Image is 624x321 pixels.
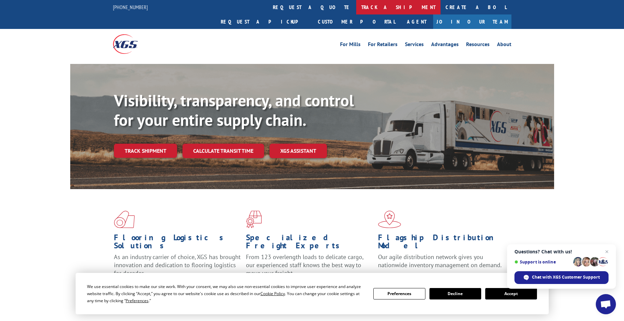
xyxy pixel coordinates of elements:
a: Advantages [431,42,459,49]
a: Services [405,42,424,49]
button: Decline [429,288,481,299]
div: Open chat [596,294,616,314]
span: Preferences [126,298,149,304]
span: Questions? Chat with us! [514,249,609,254]
div: Chat with XGS Customer Support [514,271,609,284]
span: Our agile distribution network gives you nationwide inventory management on demand. [378,253,502,269]
img: xgs-icon-total-supply-chain-intelligence-red [114,211,135,228]
a: For Retailers [368,42,398,49]
h1: Flooring Logistics Solutions [114,234,241,253]
a: Customer Portal [313,14,400,29]
a: About [497,42,511,49]
a: Join Our Team [433,14,511,29]
button: Accept [485,288,537,299]
a: For Mills [340,42,361,49]
h1: Flagship Distribution Model [378,234,505,253]
a: Calculate transit time [182,144,264,158]
span: Chat with XGS Customer Support [532,274,600,280]
a: Request a pickup [216,14,313,29]
p: From 123 overlength loads to delicate cargo, our experienced staff knows the best way to move you... [246,253,373,283]
a: Agent [400,14,433,29]
img: xgs-icon-focused-on-flooring-red [246,211,262,228]
button: Preferences [373,288,425,299]
span: Support is online [514,259,571,264]
img: xgs-icon-flagship-distribution-model-red [378,211,401,228]
a: [PHONE_NUMBER] [113,4,148,10]
a: XGS ASSISTANT [269,144,327,158]
span: Cookie Policy [260,291,285,296]
b: Visibility, transparency, and control for your entire supply chain. [114,90,354,130]
div: We use essential cookies to make our site work. With your consent, we may also use non-essential ... [87,283,365,304]
h1: Specialized Freight Experts [246,234,373,253]
a: Track shipment [114,144,177,158]
span: As an industry carrier of choice, XGS has brought innovation and dedication to flooring logistics... [114,253,241,277]
a: Resources [466,42,490,49]
div: Cookie Consent Prompt [76,273,549,314]
span: Close chat [603,248,611,256]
